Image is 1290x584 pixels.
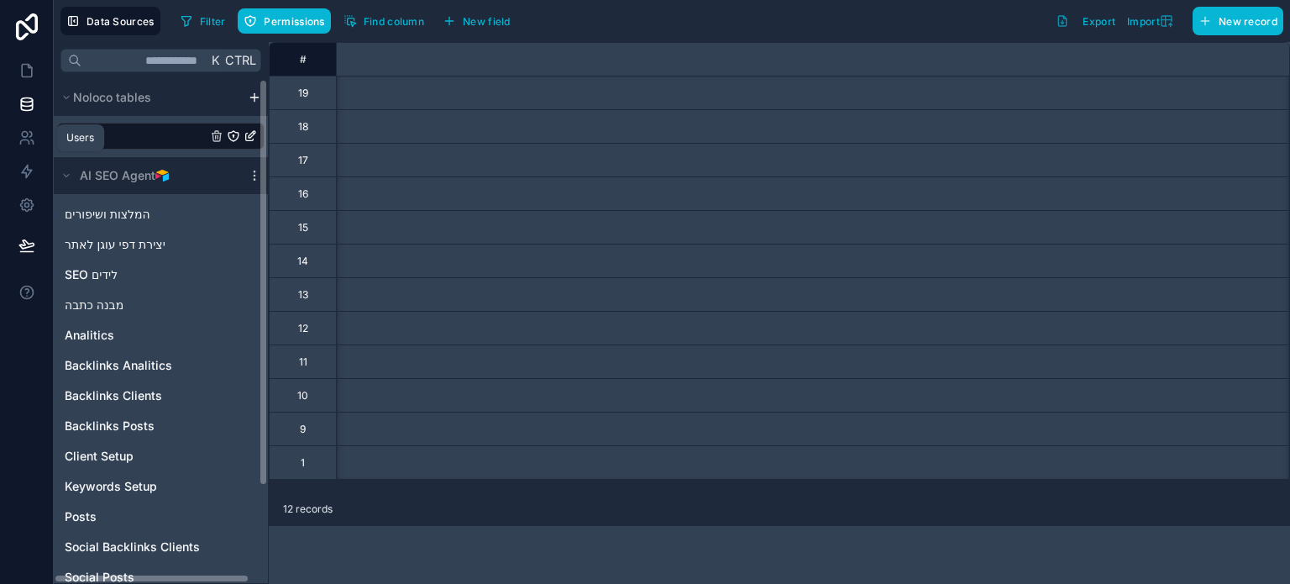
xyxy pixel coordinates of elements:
[463,15,511,28] span: New field
[210,55,222,66] span: K
[298,87,308,100] div: 19
[283,502,333,516] span: 12 records
[364,15,424,28] span: Find column
[298,322,308,335] div: 12
[298,154,308,167] div: 17
[174,8,232,34] button: Filter
[87,15,155,28] span: Data Sources
[1193,7,1283,35] button: New record
[299,355,307,369] div: 11
[298,288,308,302] div: 13
[200,15,226,28] span: Filter
[437,8,517,34] button: New field
[298,187,308,201] div: 16
[223,50,258,71] span: Ctrl
[300,423,306,436] div: 9
[238,8,330,34] button: Permissions
[264,15,324,28] span: Permissions
[1050,7,1121,35] button: Export
[282,53,323,66] div: #
[338,8,430,34] button: Find column
[238,8,337,34] a: Permissions
[298,221,308,234] div: 15
[1121,7,1186,35] button: Import
[297,389,308,402] div: 10
[297,255,308,268] div: 14
[1127,15,1160,28] span: Import
[301,456,305,470] div: 1
[60,7,160,35] button: Data Sources
[66,131,94,145] div: Users
[1186,7,1283,35] a: New record
[1083,15,1115,28] span: Export
[1219,15,1277,28] span: New record
[298,120,308,134] div: 18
